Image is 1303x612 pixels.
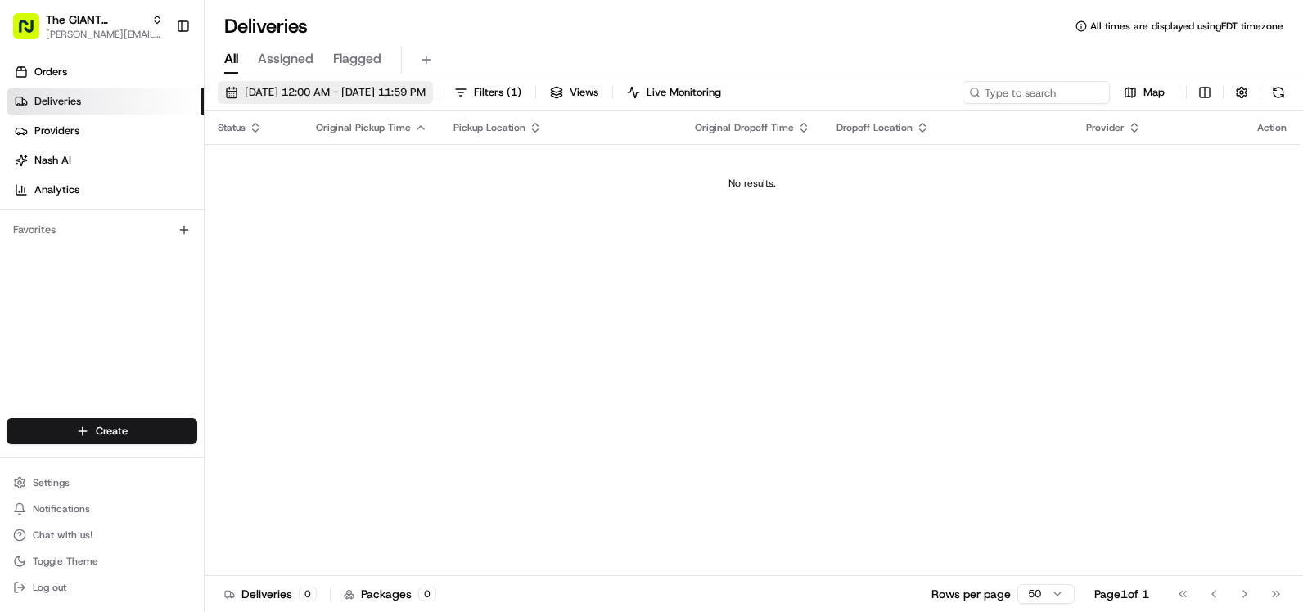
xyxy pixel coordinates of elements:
[96,424,128,439] span: Create
[7,576,197,599] button: Log out
[620,81,728,104] button: Live Monitoring
[258,49,313,69] span: Assigned
[344,586,436,602] div: Packages
[7,7,169,46] button: The GIANT Company[PERSON_NAME][EMAIL_ADDRESS][DOMAIN_NAME]
[33,237,125,254] span: Knowledge Base
[245,85,426,100] span: [DATE] 12:00 AM - [DATE] 11:59 PM
[33,529,92,542] span: Chat with us!
[418,587,436,601] div: 0
[218,81,433,104] button: [DATE] 12:00 AM - [DATE] 11:59 PM
[1086,121,1125,134] span: Provider
[7,88,204,115] a: Deliveries
[570,85,598,100] span: Views
[647,85,721,100] span: Live Monitoring
[7,147,204,173] a: Nash AI
[316,121,411,134] span: Original Pickup Time
[16,16,49,49] img: Nash
[447,81,529,104] button: Filters(1)
[56,173,207,186] div: We're available if you need us!
[543,81,606,104] button: Views
[211,177,1293,190] div: No results.
[7,118,204,144] a: Providers
[132,231,269,260] a: 💻API Documentation
[474,85,521,100] span: Filters
[155,237,263,254] span: API Documentation
[33,476,70,489] span: Settings
[836,121,913,134] span: Dropoff Location
[224,13,308,39] h1: Deliveries
[931,586,1011,602] p: Rows per page
[333,49,381,69] span: Flagged
[34,65,67,79] span: Orders
[33,502,90,515] span: Notifications
[16,65,298,92] p: Welcome 👋
[1267,81,1290,104] button: Refresh
[7,497,197,520] button: Notifications
[7,524,197,547] button: Chat with us!
[46,28,163,41] button: [PERSON_NAME][EMAIL_ADDRESS][DOMAIN_NAME]
[34,182,79,197] span: Analytics
[7,550,197,573] button: Toggle Theme
[16,156,46,186] img: 1736555255976-a54dd68f-1ca7-489b-9aae-adbdc363a1c4
[218,121,246,134] span: Status
[224,586,317,602] div: Deliveries
[115,277,198,290] a: Powered byPylon
[1090,20,1283,33] span: All times are displayed using EDT timezone
[224,49,238,69] span: All
[695,121,794,134] span: Original Dropoff Time
[46,11,145,28] button: The GIANT Company
[33,555,98,568] span: Toggle Theme
[34,153,71,168] span: Nash AI
[10,231,132,260] a: 📗Knowledge Base
[1257,121,1287,134] div: Action
[1143,85,1165,100] span: Map
[453,121,525,134] span: Pickup Location
[138,239,151,252] div: 💻
[507,85,521,100] span: ( 1 )
[7,177,204,203] a: Analytics
[1094,586,1149,602] div: Page 1 of 1
[56,156,268,173] div: Start new chat
[7,418,197,444] button: Create
[43,106,270,123] input: Clear
[33,581,66,594] span: Log out
[34,94,81,109] span: Deliveries
[16,239,29,252] div: 📗
[7,59,204,85] a: Orders
[1116,81,1172,104] button: Map
[299,587,317,601] div: 0
[34,124,79,138] span: Providers
[963,81,1110,104] input: Type to search
[7,217,197,243] div: Favorites
[7,471,197,494] button: Settings
[163,277,198,290] span: Pylon
[278,161,298,181] button: Start new chat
